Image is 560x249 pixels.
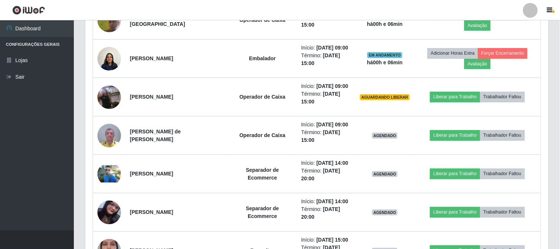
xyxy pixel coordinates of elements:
strong: Operador de Caixa [240,94,286,100]
time: [DATE] 15:00 [316,237,348,243]
time: [DATE] 14:00 [316,198,348,204]
button: Trabalhador Faltou [480,92,525,102]
strong: há 00 h e 06 min [367,59,403,65]
time: [DATE] 09:00 [316,83,348,89]
li: Início: [301,44,351,52]
button: Avaliação [464,59,491,69]
span: EM ANDAMENTO [367,52,402,58]
span: AGUARDANDO LIBERAR [360,94,410,100]
img: 1725070298663.jpeg [97,76,121,118]
li: Início: [301,236,351,244]
strong: [PERSON_NAME] de [PERSON_NAME] [130,129,181,142]
button: Avaliação [464,20,491,31]
li: Término: [301,52,351,67]
time: [DATE] 09:00 [316,45,348,51]
strong: há 00 h e 06 min [367,21,403,27]
li: Início: [301,159,351,167]
li: Início: [301,121,351,129]
time: [DATE] 09:00 [316,122,348,127]
button: Trabalhador Faltou [480,130,525,140]
img: 1752717183339.jpeg [97,43,121,74]
li: Término: [301,167,351,183]
span: AGENDADO [372,209,398,215]
img: CoreUI Logo [12,6,45,15]
button: Forçar Encerramento [478,48,528,58]
strong: [PERSON_NAME] [130,94,173,100]
strong: Operador de Caixa [240,132,286,138]
button: Adicionar Horas Extra [427,48,478,58]
button: Liberar para Trabalho [430,207,480,217]
li: Término: [301,13,351,29]
button: Liberar para Trabalho [430,130,480,140]
button: Liberar para Trabalho [430,168,480,179]
li: Início: [301,82,351,90]
span: AGENDADO [372,171,398,177]
strong: [PERSON_NAME] [130,209,173,215]
li: Término: [301,205,351,221]
img: 1734563088725.jpeg [97,120,121,151]
time: [DATE] 14:00 [316,160,348,166]
li: Início: [301,198,351,205]
strong: [PERSON_NAME][GEOGRAPHIC_DATA] [130,13,185,27]
strong: [PERSON_NAME] [130,171,173,177]
li: Término: [301,129,351,144]
strong: [PERSON_NAME] [130,55,173,61]
img: 1742358454044.jpeg [97,165,121,183]
button: Liberar para Trabalho [430,92,480,102]
strong: Separador de Ecommerce [246,205,279,219]
img: 1758649622274.jpeg [97,191,121,233]
strong: Embalador [249,55,276,61]
button: Trabalhador Faltou [480,168,525,179]
button: Trabalhador Faltou [480,207,525,217]
span: AGENDADO [372,133,398,139]
li: Término: [301,90,351,106]
strong: Separador de Ecommerce [246,167,279,181]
